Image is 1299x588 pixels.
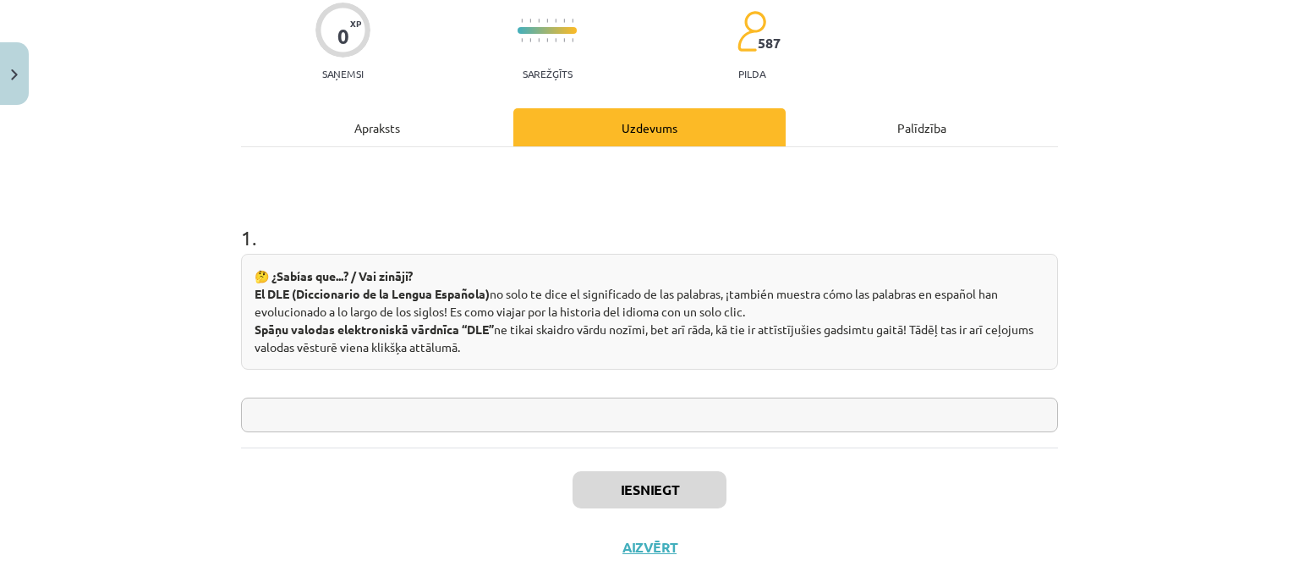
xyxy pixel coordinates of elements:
div: Palīdzība [786,108,1058,146]
img: icon-short-line-57e1e144782c952c97e751825c79c345078a6d821885a25fce030b3d8c18986b.svg [555,38,556,42]
p: pilda [738,68,765,80]
img: icon-short-line-57e1e144782c952c97e751825c79c345078a6d821885a25fce030b3d8c18986b.svg [572,19,573,23]
button: Iesniegt [573,471,726,508]
img: icon-short-line-57e1e144782c952c97e751825c79c345078a6d821885a25fce030b3d8c18986b.svg [555,19,556,23]
img: icon-short-line-57e1e144782c952c97e751825c79c345078a6d821885a25fce030b3d8c18986b.svg [563,38,565,42]
strong: Spāņu valodas elektroniskā vārdnīca “DLE” [255,321,494,337]
p: Sarežģīts [523,68,573,80]
strong: El DLE (Diccionario de la Lengua Española) [255,286,490,301]
img: icon-short-line-57e1e144782c952c97e751825c79c345078a6d821885a25fce030b3d8c18986b.svg [546,19,548,23]
img: icon-short-line-57e1e144782c952c97e751825c79c345078a6d821885a25fce030b3d8c18986b.svg [546,38,548,42]
img: icon-close-lesson-0947bae3869378f0d4975bcd49f059093ad1ed9edebbc8119c70593378902aed.svg [11,69,18,80]
p: Saņemsi [315,68,370,80]
span: 587 [758,36,781,51]
img: icon-short-line-57e1e144782c952c97e751825c79c345078a6d821885a25fce030b3d8c18986b.svg [572,38,573,42]
div: no solo te dice el significado de las palabras, ¡también muestra cómo las palabras en español han... [241,254,1058,370]
strong: 🤔 ¿Sabías que...? / Vai zināji? [255,268,413,283]
img: icon-short-line-57e1e144782c952c97e751825c79c345078a6d821885a25fce030b3d8c18986b.svg [529,19,531,23]
div: Uzdevums [513,108,786,146]
div: 0 [337,25,349,48]
button: Aizvērt [617,539,682,556]
img: icon-short-line-57e1e144782c952c97e751825c79c345078a6d821885a25fce030b3d8c18986b.svg [563,19,565,23]
img: icon-short-line-57e1e144782c952c97e751825c79c345078a6d821885a25fce030b3d8c18986b.svg [538,19,540,23]
h1: 1 . [241,196,1058,249]
div: Apraksts [241,108,513,146]
img: students-c634bb4e5e11cddfef0936a35e636f08e4e9abd3cc4e673bd6f9a4125e45ecb1.svg [737,10,766,52]
img: icon-short-line-57e1e144782c952c97e751825c79c345078a6d821885a25fce030b3d8c18986b.svg [521,19,523,23]
span: XP [350,19,361,28]
img: icon-short-line-57e1e144782c952c97e751825c79c345078a6d821885a25fce030b3d8c18986b.svg [538,38,540,42]
img: icon-short-line-57e1e144782c952c97e751825c79c345078a6d821885a25fce030b3d8c18986b.svg [521,38,523,42]
img: icon-short-line-57e1e144782c952c97e751825c79c345078a6d821885a25fce030b3d8c18986b.svg [529,38,531,42]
